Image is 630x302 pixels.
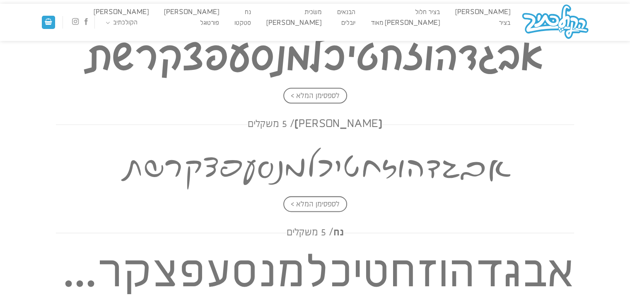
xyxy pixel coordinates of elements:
img: הקולכתיב [521,4,589,41]
a: [PERSON_NAME] [89,8,152,17]
a: בציר [495,19,514,27]
a: הבנאים [333,8,359,17]
span: לספסימן המלא > [283,88,347,103]
span: / 5 משקלים [248,119,294,130]
a: [PERSON_NAME] [451,8,514,17]
span: [PERSON_NAME] [248,118,382,131]
a: [PERSON_NAME] [263,19,326,27]
a: סטקטו [231,19,255,27]
a: משׂכית [301,8,326,17]
span: נח [287,226,344,240]
a: עקבו אחרינו בפייסבוק [83,18,89,26]
a: יובלים [337,19,359,27]
a: נח [241,8,255,17]
a: מעבר לסל הקניות [42,16,55,29]
a: פורטוגל [196,19,223,27]
span: / 5 משקלים [287,227,333,238]
a: בציר חלול [411,8,444,17]
h4: אבגדהוזחטיכלמנסעפצקרשת [56,135,574,195]
a: עקבו אחרינו באינסטגרם [72,18,78,26]
a: משׂכית/ 4 משקלים אבגדהוזחטיכלמנסעפצקרשת לספסימן המלא > [56,10,574,99]
a: [PERSON_NAME]/ 5 משקלים אבגדהוזחטיכלמנסעפצקרשת לספסימן המלא > [56,118,574,208]
span: לספסימן המלא > [283,196,347,212]
a: הקולכתיב [102,19,142,27]
a: [PERSON_NAME] מאוד [367,19,444,27]
h4: אבגדהוזחטיכלמנסעפצקרשת [56,27,574,86]
a: [PERSON_NAME] [160,8,223,17]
